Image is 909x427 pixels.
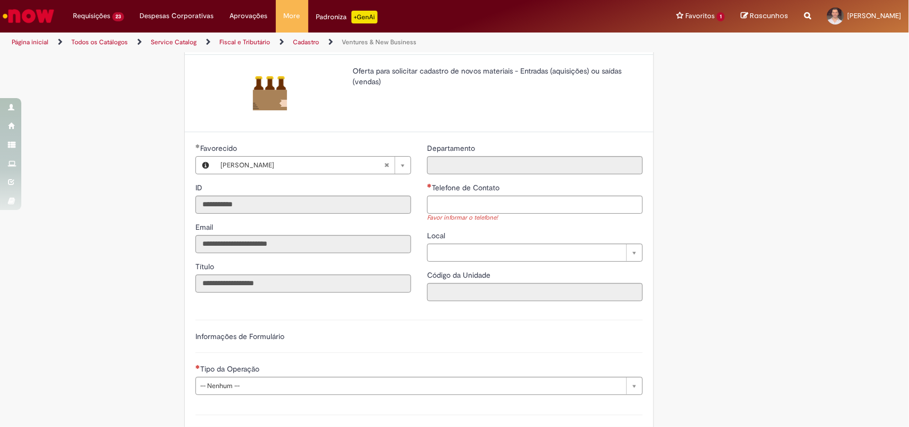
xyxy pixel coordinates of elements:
[8,33,598,52] ul: Trilhas de página
[195,182,204,193] label: Somente leitura - ID
[379,157,395,174] abbr: Limpar campo Favorecido
[253,76,287,110] img: Ventures & New Business
[432,183,502,192] span: Telefone de Contato
[427,214,643,223] div: Favor informar o telefone!
[220,157,384,174] span: [PERSON_NAME]
[71,38,128,46] a: Todos os Catálogos
[750,11,788,21] span: Rascunhos
[200,377,621,394] span: -- Nenhum --
[12,38,48,46] a: Página inicial
[195,365,200,369] span: Necessários
[427,283,643,301] input: Código da Unidade
[195,196,411,214] input: ID
[717,12,725,21] span: 1
[73,11,110,21] span: Requisições
[427,143,477,154] label: Somente leitura - Departamento
[195,144,200,148] span: Obrigatório Preenchido
[200,143,239,153] span: Necessários - Favorecido
[427,270,493,280] label: Somente leitura - Código da Unidade
[195,183,204,192] span: Somente leitura - ID
[195,222,215,232] label: Somente leitura - Email
[427,231,447,240] span: Local
[200,364,261,374] span: Tipo da Operação
[195,275,411,293] input: Título
[215,157,411,174] a: [PERSON_NAME]Limpar campo Favorecido
[195,332,284,341] label: Informações de Formulário
[195,235,411,253] input: Email
[112,12,124,21] span: 23
[427,156,643,174] input: Departamento
[741,11,788,21] a: Rascunhos
[342,38,416,46] a: Ventures & New Business
[847,11,901,20] span: [PERSON_NAME]
[230,11,268,21] span: Aprovações
[293,38,319,46] a: Cadastro
[151,38,196,46] a: Service Catalog
[353,66,635,87] p: Oferta para solicitar cadastro de novos materiais - Entradas (aquisições) ou saídas (vendas)
[1,5,56,27] img: ServiceNow
[195,262,216,271] span: Somente leitura - Título
[427,183,432,188] span: Necessários
[196,157,215,174] button: Favorecido, Visualizar este registro DANILO SILVA
[284,11,300,21] span: More
[427,244,643,262] a: Limpar campo Local
[195,261,216,272] label: Somente leitura - Título
[140,11,214,21] span: Despesas Corporativas
[316,11,378,23] div: Padroniza
[685,11,715,21] span: Favoritos
[351,11,378,23] p: +GenAi
[427,196,643,214] input: Telefone de Contato
[219,38,270,46] a: Fiscal e Tributário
